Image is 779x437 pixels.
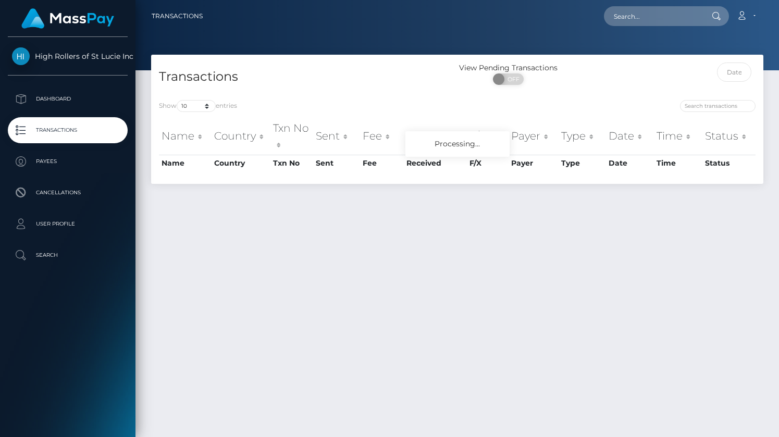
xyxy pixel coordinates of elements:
th: F/X [467,118,509,155]
input: Search transactions [680,100,756,112]
p: Cancellations [12,185,123,201]
th: Fee [360,118,404,155]
th: Type [559,118,606,155]
th: Status [702,118,756,155]
th: Received [404,155,466,171]
div: View Pending Transactions [457,63,560,73]
th: Sent [313,155,360,171]
th: Name [159,155,212,171]
th: Country [212,155,270,171]
th: Sent [313,118,360,155]
th: Payer [509,155,559,171]
a: Dashboard [8,86,128,112]
p: Search [12,247,123,263]
input: Search... [604,6,702,26]
th: Payer [509,118,559,155]
p: Dashboard [12,91,123,107]
th: Type [559,155,606,171]
th: Txn No [270,155,313,171]
a: Payees [8,148,128,174]
th: F/X [467,155,509,171]
th: Date [606,155,654,171]
select: Showentries [177,100,216,112]
label: Show entries [159,100,237,112]
input: Date filter [717,63,751,82]
th: Txn No [270,118,313,155]
p: Payees [12,154,123,169]
th: Country [212,118,270,155]
span: OFF [499,73,525,85]
th: Fee [360,155,404,171]
th: Name [159,118,212,155]
a: User Profile [8,211,128,237]
th: Time [654,118,702,155]
th: Date [606,118,654,155]
p: User Profile [12,216,123,232]
th: Status [702,155,756,171]
h4: Transactions [159,68,450,86]
a: Search [8,242,128,268]
div: Processing... [405,131,510,157]
a: Cancellations [8,180,128,206]
span: High Rollers of St Lucie Inc [8,52,128,61]
th: Received [404,118,466,155]
img: High Rollers of St Lucie Inc [12,47,30,65]
img: MassPay Logo [21,8,114,29]
a: Transactions [152,5,203,27]
p: Transactions [12,122,123,138]
a: Transactions [8,117,128,143]
th: Time [654,155,702,171]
